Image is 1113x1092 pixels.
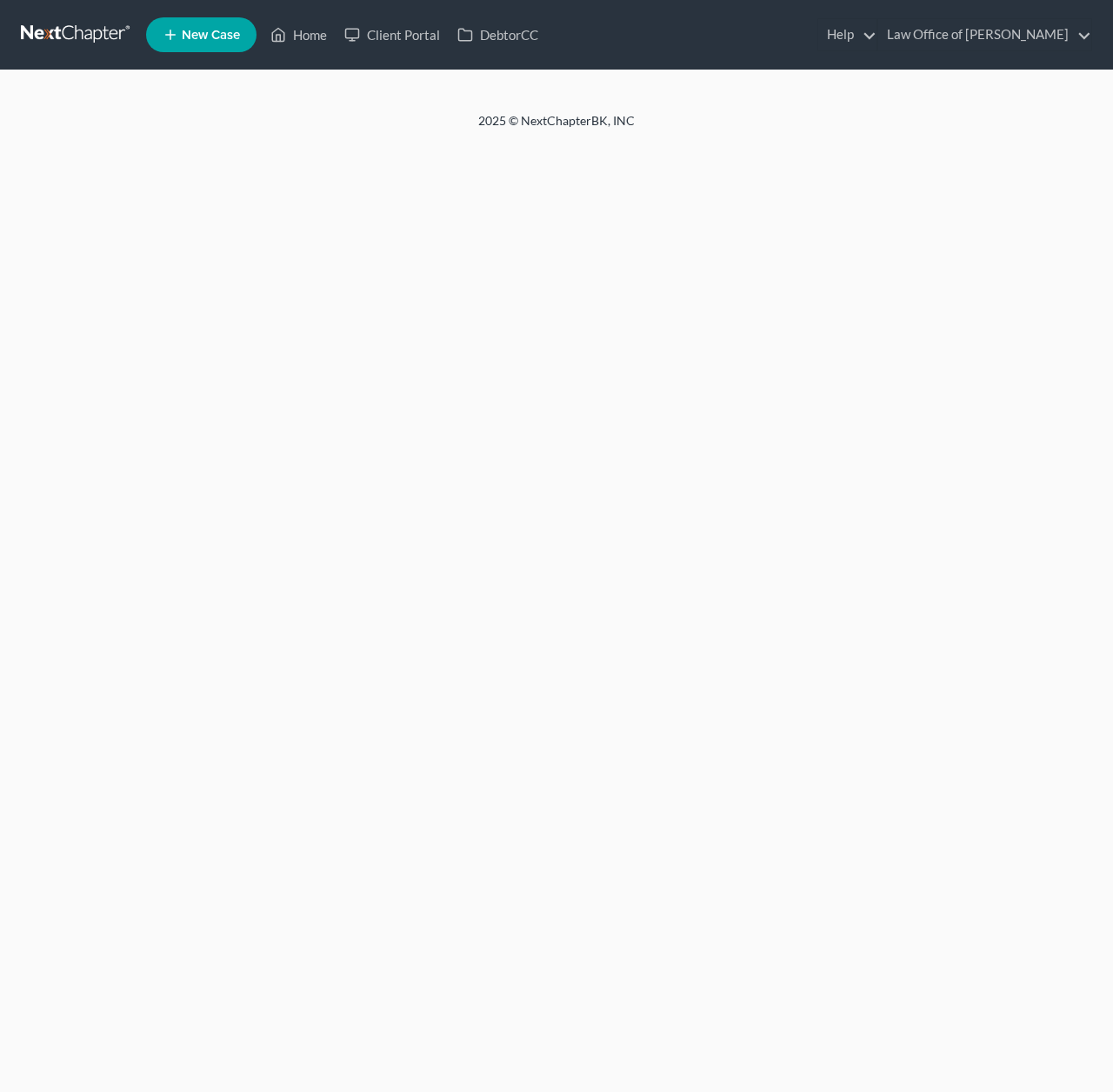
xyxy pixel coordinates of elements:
[146,17,257,52] new-legal-case-button: New Case
[818,19,876,50] a: Help
[61,112,1052,143] div: 2025 © NextChapterBK, INC
[449,19,547,50] a: DebtorCC
[262,19,336,50] a: Home
[336,19,449,50] a: Client Portal
[878,19,1091,50] a: Law Office of [PERSON_NAME]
